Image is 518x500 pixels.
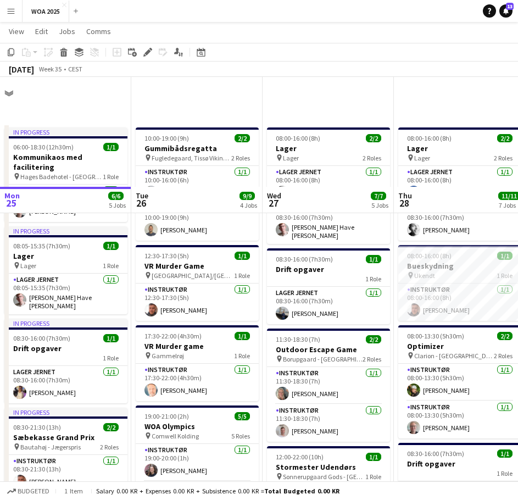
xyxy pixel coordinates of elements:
div: In progress [4,127,127,136]
span: 08:30-16:00 (7h30m) [276,255,333,263]
app-card-role: Lager Jernet1/108:00-16:00 (8h)[PERSON_NAME] [267,166,390,203]
span: 1 Role [234,352,250,360]
span: 10:00-19:00 (9h) [144,134,189,142]
span: 08:30-16:00 (7h30m) [407,449,464,458]
span: 2 Roles [100,443,119,451]
app-card-role: Lager Jernet1/108:30-16:00 (7h30m)[PERSON_NAME] [4,366,127,403]
span: Gammelrøj [152,352,184,360]
app-card-role: Instruktør1/111:30-18:30 (7h)[PERSON_NAME] [267,404,390,442]
app-card-role: Instruktør1/117:30-22:00 (4h30m)[PERSON_NAME] [136,364,259,401]
span: 1 item [60,487,87,495]
div: In progress [4,319,127,327]
span: 1/1 [235,252,250,260]
span: Ukendt [414,271,435,280]
span: 7/7 [371,192,386,200]
div: 5 Jobs [371,201,388,209]
span: 2 Roles [494,154,513,162]
app-card-role: Lager Jernet1/108:05-15:35 (7h30m)[PERSON_NAME] Have [PERSON_NAME] [4,274,127,314]
span: 1/1 [366,255,381,263]
div: In progress [4,226,127,235]
app-card-role: Instruktør1/110:00-19:00 (9h)[PERSON_NAME] [136,203,259,241]
app-job-card: In progress08:30-16:00 (7h30m)1/1Drift opgaver1 RoleLager Jernet1/108:30-16:00 (7h30m)[PERSON_NAME] [4,319,127,403]
span: 9/9 [239,192,255,200]
span: Comms [86,26,111,36]
app-card-role: Instruktør1/119:00-20:00 (1h)[PERSON_NAME] [136,444,259,481]
span: 5 Roles [231,432,250,440]
span: Budgeted [18,487,49,495]
app-card-role: Lager Jernet1/108:30-16:00 (7h30m)[PERSON_NAME] [267,287,390,324]
span: 2/2 [366,335,381,343]
span: 11:30-18:30 (7h) [276,335,320,343]
span: 1 Role [103,262,119,270]
span: Mon [4,191,20,201]
span: 1 Role [103,173,119,181]
app-job-card: 10:00-19:00 (9h)2/2Gummibådsregatta Fugledegaard, Tissø Vikingecenter2 RolesInstruktør1/110:00-16... [136,127,259,241]
app-job-card: In progress06:00-18:30 (12h30m)1/1Kommunikaos med facilitering Hages Badehotel - [GEOGRAPHIC_DATA... [4,127,127,222]
span: 2 Roles [494,352,513,360]
h3: Lager [267,143,390,153]
span: Fugledegaard, Tissø Vikingecenter [152,154,231,162]
app-card-role: Instruktør1/108:30-21:30 (13h)[PERSON_NAME] [4,455,127,492]
app-job-card: 11:30-18:30 (7h)2/2Outdoor Escape Game Borupgaard - [GEOGRAPHIC_DATA]2 RolesInstruktør1/111:30-18... [267,329,390,442]
h3: Outdoor Escape Game [267,345,390,354]
app-card-role: Instruktør1/111:30-18:30 (7h)[PERSON_NAME] [267,367,390,404]
h3: Stormester Udendørs [267,462,390,472]
div: 17:30-22:00 (4h30m)1/1VR Murder game Gammelrøj1 RoleInstruktør1/117:30-22:00 (4h30m)[PERSON_NAME] [136,325,259,401]
span: 27 [265,197,281,209]
button: Budgeted [5,485,51,497]
h3: Gummibådsregatta [136,143,259,153]
span: Jobs [59,26,75,36]
span: 1/1 [366,453,381,461]
a: 13 [499,4,513,18]
span: Comwell Kolding [152,432,199,440]
div: 5 Jobs [109,201,126,209]
a: Edit [31,24,52,38]
div: [DATE] [9,64,34,75]
span: 1/1 [103,334,119,342]
div: In progress [4,408,127,416]
span: 25 [3,197,20,209]
app-job-card: In progress08:05-15:35 (7h30m)1/1Lager Lager1 RoleLager Jernet1/108:05-15:35 (7h30m)[PERSON_NAME]... [4,226,127,314]
span: [GEOGRAPHIC_DATA]/[GEOGRAPHIC_DATA] [152,271,234,280]
span: Borupgaard - [GEOGRAPHIC_DATA] [283,355,363,363]
span: Lager [283,154,299,162]
span: 2/2 [497,332,513,340]
span: 6/6 [108,192,124,200]
span: Clarion - [GEOGRAPHIC_DATA] [414,352,494,360]
span: 08:30-21:30 (13h) [13,423,61,431]
span: 2 Roles [231,154,250,162]
div: CEST [68,65,82,73]
app-card-role: Instruktør1/112:30-17:30 (5h)[PERSON_NAME] [136,284,259,321]
span: 1/1 [103,242,119,250]
h3: Drift opgaver [267,264,390,274]
span: 2 Roles [363,154,381,162]
span: Bautahøj - Jægerspris [20,443,81,451]
span: 08:00-13:30 (5h30m) [407,332,464,340]
span: 28 [397,197,412,209]
app-job-card: 08:00-16:00 (8h)2/2Lager Lager2 RolesLager Jernet1/108:00-16:00 (8h)[PERSON_NAME]Lager Jernet1/10... [267,127,390,244]
h3: Kommunikaos med facilitering [4,152,127,172]
span: Week 35 [36,65,64,73]
span: 2 Roles [363,355,381,363]
a: Jobs [54,24,80,38]
a: Comms [82,24,115,38]
span: 26 [134,197,148,209]
span: 1/1 [103,143,119,151]
h3: VR Murder game [136,341,259,351]
span: 12:30-17:30 (5h) [144,252,189,260]
div: 4 Jobs [240,201,257,209]
a: View [4,24,29,38]
span: Lager [414,154,430,162]
span: 1 Role [497,271,513,280]
app-card-role: Instruktør1/106:00-18:30 (12h30m)[PERSON_NAME] [4,185,127,222]
div: Salary 0.00 KR + Expenses 0.00 KR + Subsistence 0.00 KR = [96,487,339,495]
span: 13 [506,3,514,10]
h3: Sæbekasse Grand Prix [4,432,127,442]
span: 08:05-15:35 (7h30m) [13,242,70,250]
app-job-card: 08:30-16:00 (7h30m)1/1Drift opgaver1 RoleLager Jernet1/108:30-16:00 (7h30m)[PERSON_NAME] [267,248,390,324]
h3: Lager [4,251,127,261]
